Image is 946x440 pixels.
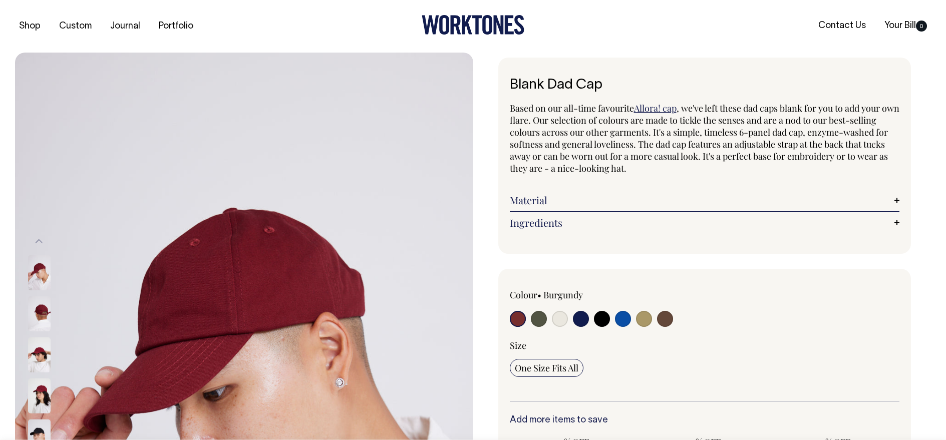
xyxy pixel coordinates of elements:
a: Allora! cap [634,102,677,114]
div: Size [510,339,900,351]
span: 0 [916,21,927,32]
img: burgundy [28,296,51,331]
label: Burgundy [543,289,583,301]
input: One Size Fits All [510,359,583,377]
button: Previous [32,230,47,252]
span: • [537,289,541,301]
img: burgundy [28,378,51,413]
span: One Size Fits All [515,362,578,374]
img: burgundy [28,255,51,290]
img: burgundy [28,337,51,372]
span: Based on our all-time favourite [510,102,634,114]
h1: Blank Dad Cap [510,78,900,93]
a: Your Bill0 [880,18,931,34]
h6: Add more items to save [510,415,900,425]
a: Shop [15,18,45,35]
a: Portfolio [155,18,197,35]
a: Journal [106,18,144,35]
div: Colour [510,289,666,301]
span: , we've left these dad caps blank for you to add your own flare. Our selection of colours are mad... [510,102,899,174]
a: Contact Us [814,18,870,34]
a: Material [510,194,900,206]
a: Custom [55,18,96,35]
a: Ingredients [510,217,900,229]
